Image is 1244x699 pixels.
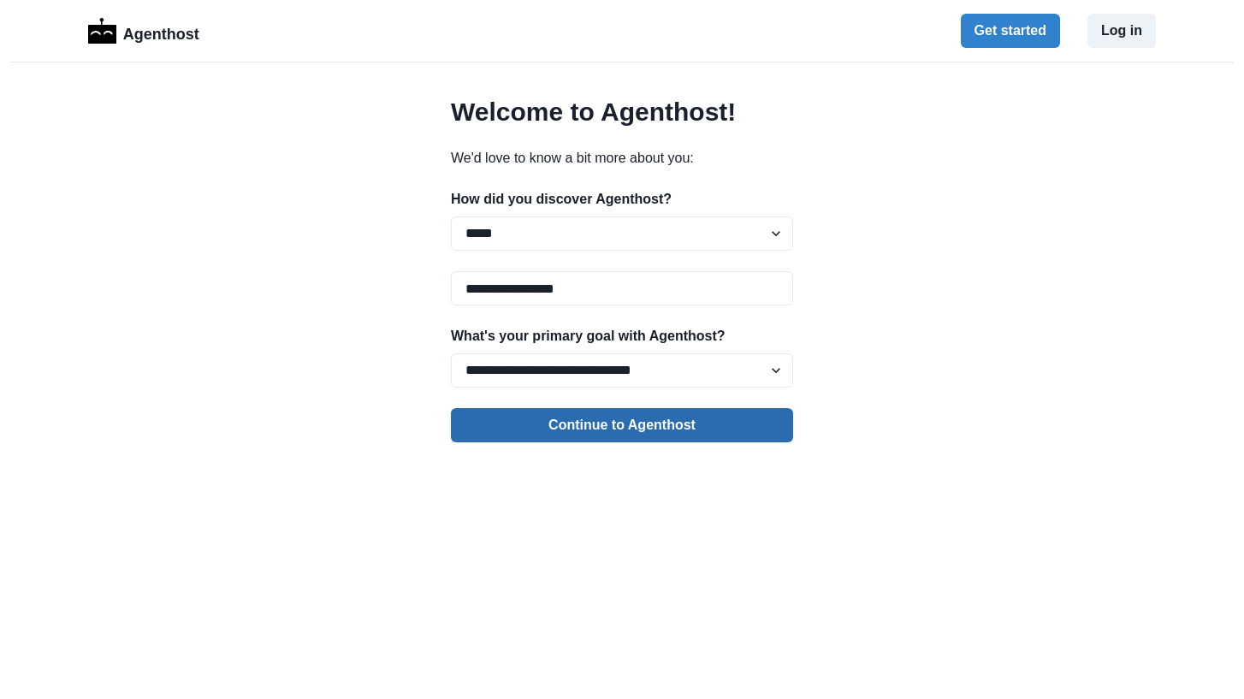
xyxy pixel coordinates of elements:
a: LogoAgenthost [88,16,199,46]
p: We'd love to know a bit more about you: [451,148,793,169]
h2: Welcome to Agenthost! [451,97,793,127]
p: How did you discover Agenthost? [451,189,793,210]
button: Log in [1087,14,1156,48]
p: Agenthost [123,16,199,46]
button: Continue to Agenthost [451,408,793,442]
p: What's your primary goal with Agenthost? [451,326,793,347]
button: Get started [961,14,1060,48]
img: Logo [88,18,116,44]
